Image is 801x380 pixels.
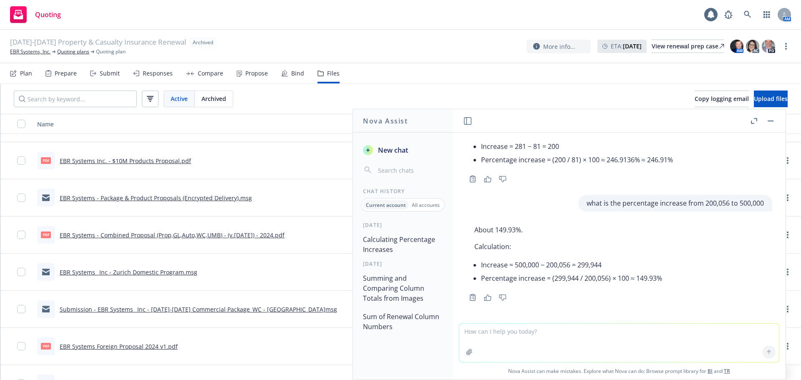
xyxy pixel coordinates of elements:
img: photo [746,40,759,53]
span: pdf [41,343,51,349]
a: more [783,304,793,314]
div: Submit [100,70,120,77]
a: EBR Systems_ Inc - Zurich Domestic Program.msg [60,268,197,276]
a: TR [724,367,730,375]
input: Search chats [376,164,443,176]
div: [DATE] [353,221,453,229]
input: Toggle Row Selected [17,342,25,350]
button: New chat [360,143,446,158]
div: Chat History [353,188,453,195]
input: Toggle Row Selected [17,231,25,239]
a: Submission - EBR Systems_ Inc - [DATE]-[DATE] Commercial Package_WC - [GEOGRAPHIC_DATA]msg [60,305,337,313]
p: what is the percentage increase from 200,056 to 500,000 [587,198,764,208]
input: Toggle Row Selected [17,194,25,202]
h1: Nova Assist [363,116,408,126]
span: New chat [376,145,408,155]
span: Quoting plan [96,48,126,55]
input: Select all [17,120,25,128]
button: Thumbs down [496,173,509,185]
button: Thumbs down [496,292,509,303]
button: Copy logging email [695,91,749,107]
a: Search [739,6,756,23]
input: Search by keyword... [14,91,137,107]
span: Archived [193,39,213,46]
a: more [783,193,793,203]
button: Sum of Renewal Column Numbers [360,309,446,334]
span: pdf [41,157,51,164]
span: Nova Assist can make mistakes. Explore what Nova can do: Browse prompt library for and [456,362,782,380]
strong: [DATE] [623,42,642,50]
div: Plan [20,70,32,77]
a: more [781,41,791,51]
span: Quoting [35,11,61,18]
button: Name [34,114,363,134]
span: pdf [41,232,51,238]
li: Percentage increase = (299,944 / 200,056) × 100 ≈ 149.93% [481,272,662,285]
a: more [783,267,793,277]
a: BI [708,367,713,375]
div: Propose [245,70,268,77]
div: Name [37,120,351,128]
div: Files [327,70,340,77]
a: more [783,341,793,351]
p: About 149.93%. [474,225,662,235]
a: Quoting plans [57,48,89,55]
input: Toggle Row Selected [17,305,25,313]
span: [DATE]-[DATE] Property & Casualty Insurance Renewal [10,37,186,48]
img: photo [762,40,775,53]
span: ETA : [611,42,642,50]
button: Calculating Percentage Increases [360,232,446,257]
span: Upload files [754,95,788,103]
li: Increase = 281 − 81 = 200 [481,140,673,153]
a: more [783,230,793,240]
div: Bind [291,70,304,77]
svg: Copy to clipboard [469,175,476,183]
span: Archived [202,94,226,103]
div: Prepare [55,70,77,77]
a: View renewal prep case [652,40,724,53]
li: Increase = 500,000 − 200,056 = 299,944 [481,258,662,272]
span: More info... [543,42,575,51]
p: Calculation: [474,242,662,252]
div: [DATE] [353,260,453,267]
li: Percentage increase = (200 / 81) × 100 ≈ 246.9136% ≈ 246.91% [481,153,673,166]
a: Report a Bug [720,6,737,23]
a: EBR Systems - Combined Proposal (Prop,GL,Auto,WC,UMB) - (v.[DATE]) - 2024.pdf [60,231,285,239]
a: EBR Systems Foreign Proposal 2024 v1.pdf [60,342,178,350]
button: Summing and Comparing Column Totals from Images [360,271,446,306]
div: Responses [143,70,173,77]
a: more [783,156,793,166]
input: Toggle Row Selected [17,268,25,276]
span: Copy logging email [695,95,749,103]
button: Upload files [754,91,788,107]
svg: Copy to clipboard [469,294,476,301]
p: All accounts [412,201,440,209]
a: EBR Systems - Package & Product Proposals (Encrypted Delivery).msg [60,194,252,202]
span: Active [171,94,188,103]
a: EBR Systems Inc. - $10M Products Proposal.pdf [60,157,191,165]
a: EBR Systems, Inc. [10,48,50,55]
img: photo [730,40,743,53]
p: Current account [366,201,406,209]
div: Compare [198,70,223,77]
a: Switch app [758,6,775,23]
button: More info... [526,40,591,53]
a: Quoting [7,3,64,26]
input: Toggle Row Selected [17,156,25,165]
